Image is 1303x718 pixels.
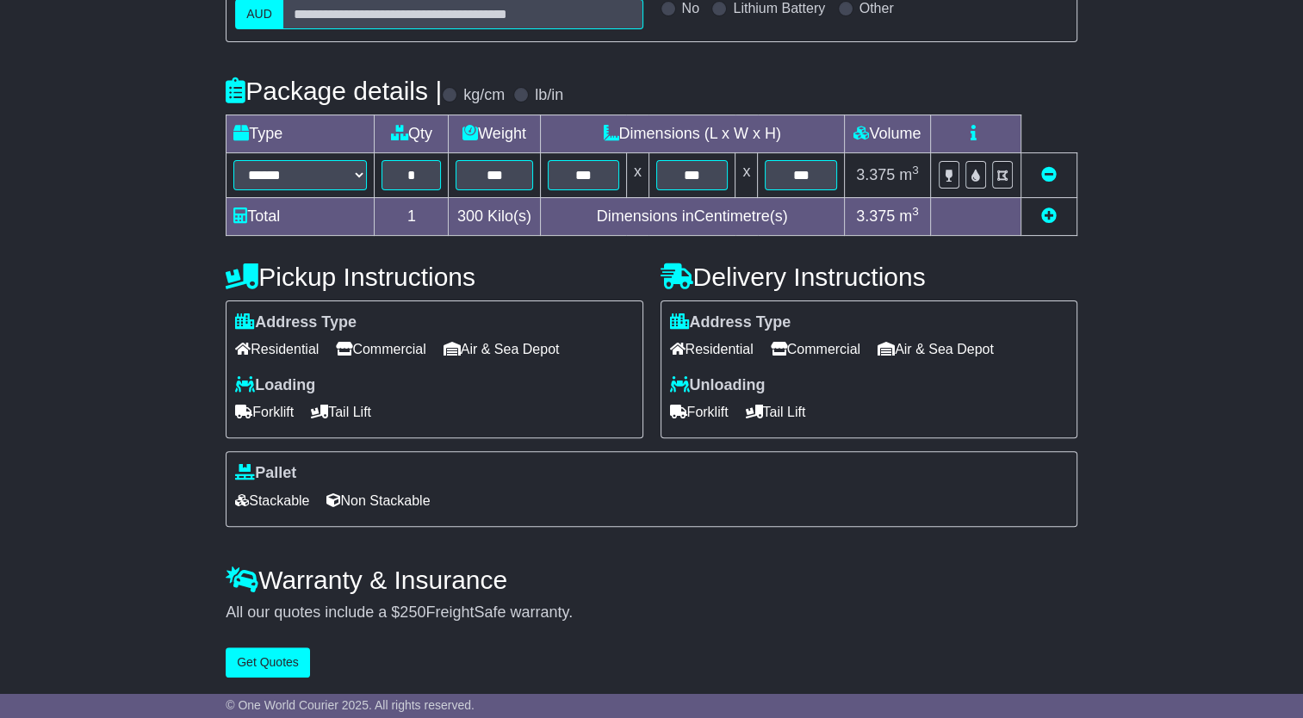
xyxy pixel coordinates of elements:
[311,399,371,425] span: Tail Lift
[856,166,895,183] span: 3.375
[912,205,919,218] sup: 3
[235,376,315,395] label: Loading
[878,336,994,362] span: Air & Sea Depot
[226,698,475,712] span: © One World Courier 2025. All rights reserved.
[235,464,296,483] label: Pallet
[226,566,1077,594] h4: Warranty & Insurance
[535,86,563,105] label: lb/in
[235,487,309,514] span: Stackable
[235,313,357,332] label: Address Type
[771,336,860,362] span: Commercial
[844,115,930,152] td: Volume
[670,313,791,332] label: Address Type
[226,647,310,678] button: Get Quotes
[226,115,375,152] td: Type
[444,336,560,362] span: Air & Sea Depot
[1041,166,1057,183] a: Remove this item
[226,603,1077,622] div: All our quotes include a $ FreightSafe warranty.
[336,336,425,362] span: Commercial
[540,197,844,235] td: Dimensions in Centimetre(s)
[540,115,844,152] td: Dimensions (L x W x H)
[235,336,319,362] span: Residential
[1041,207,1057,225] a: Add new item
[400,603,425,621] span: 250
[463,86,505,105] label: kg/cm
[912,164,919,176] sup: 3
[899,207,919,225] span: m
[235,399,294,425] span: Forklift
[670,336,754,362] span: Residential
[449,115,540,152] td: Weight
[735,152,758,197] td: x
[449,197,540,235] td: Kilo(s)
[670,399,729,425] span: Forklift
[899,166,919,183] span: m
[326,487,430,514] span: Non Stackable
[670,376,766,395] label: Unloading
[746,399,806,425] span: Tail Lift
[226,197,375,235] td: Total
[226,263,642,291] h4: Pickup Instructions
[626,152,648,197] td: x
[375,197,449,235] td: 1
[226,77,442,105] h4: Package details |
[661,263,1077,291] h4: Delivery Instructions
[375,115,449,152] td: Qty
[856,207,895,225] span: 3.375
[457,207,483,225] span: 300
